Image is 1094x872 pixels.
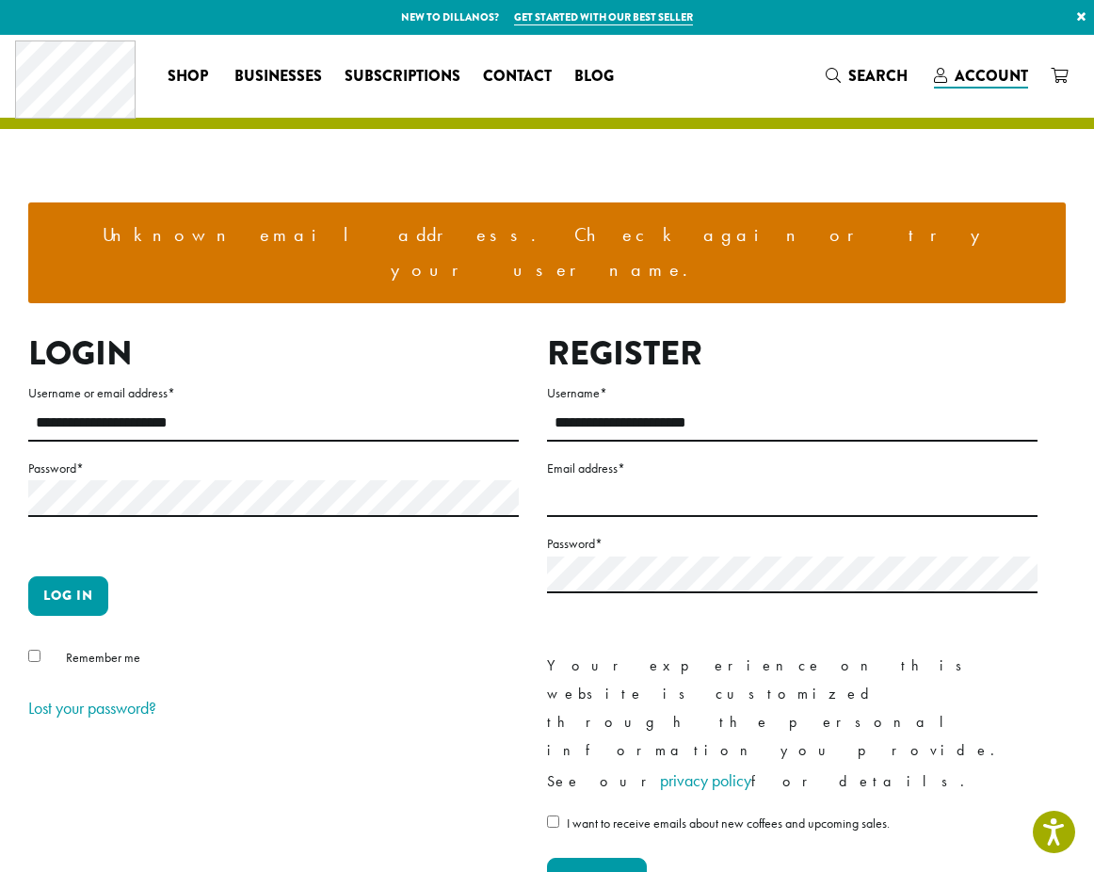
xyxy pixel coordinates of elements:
input: I want to receive emails about new coffees and upcoming sales. [547,815,559,828]
h2: Login [28,333,519,374]
label: Email address [547,457,1038,480]
label: Username or email address [28,381,519,405]
a: privacy policy [660,769,751,791]
span: Subscriptions [345,65,460,89]
span: Search [848,65,908,87]
button: Log in [28,576,108,616]
a: Search [814,60,923,91]
a: Lost your password? [28,697,156,719]
label: Password [547,532,1038,556]
span: I want to receive emails about new coffees and upcoming sales. [567,815,890,832]
h2: Register [547,333,1038,374]
span: Shop [168,65,208,89]
a: Get started with our best seller [514,9,693,25]
li: Unknown email address. Check again or try your username. [43,218,1051,288]
span: Businesses [234,65,322,89]
a: Shop [156,61,223,91]
p: Your experience on this website is customized through the personal information you provide. See o... [547,652,1038,797]
label: Username [547,381,1038,405]
span: Contact [483,65,552,89]
span: Remember me [66,649,140,666]
span: Blog [574,65,614,89]
span: Account [955,65,1028,87]
label: Password [28,457,519,480]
